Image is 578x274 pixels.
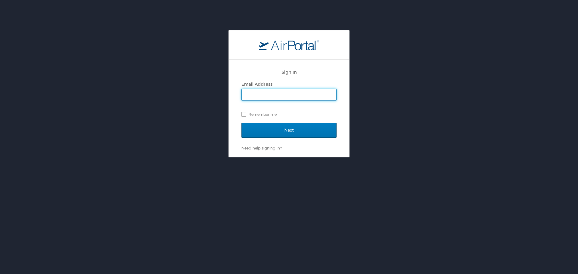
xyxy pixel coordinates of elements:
label: Remember me [241,110,337,119]
input: Next [241,123,337,138]
label: Email Address [241,82,272,87]
a: Need help signing in? [241,146,282,150]
img: logo [259,39,319,50]
h2: Sign In [241,69,337,75]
